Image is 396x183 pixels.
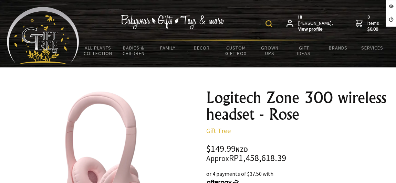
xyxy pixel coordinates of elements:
[185,41,219,55] a: Decor
[206,154,229,163] small: Approx
[367,26,381,32] strong: $0.00
[286,14,334,32] a: Hi [PERSON_NAME],View profile
[206,144,390,163] div: $149.99 RP1,458,618.39
[151,41,185,55] a: Family
[79,41,117,61] a: All Plants Collection
[265,20,272,27] img: product search
[121,15,224,29] img: Babywear - Gifts - Toys & more
[298,14,334,32] span: Hi [PERSON_NAME],
[253,41,287,61] a: Grown Ups
[117,41,151,61] a: Babies & Children
[355,41,389,55] a: Services
[219,41,253,61] a: Custom Gift Box
[367,14,381,32] span: 0 items
[206,126,231,135] a: Gift Tree
[287,41,321,61] a: Gift Ideas
[206,89,390,122] h1: Logitech Zone 300 wireless headset - Rose
[236,146,248,153] span: NZD
[321,41,355,55] a: Brands
[356,14,381,32] a: 0 items$0.00
[7,7,79,64] img: Babyware - Gifts - Toys and more...
[298,26,334,32] strong: View profile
